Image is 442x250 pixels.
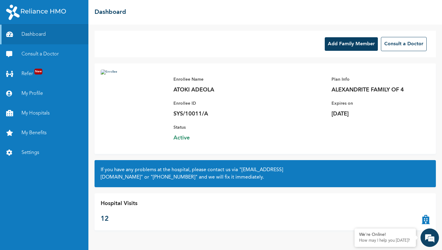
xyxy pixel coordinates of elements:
[173,86,259,94] p: ATOKI ADEOLA
[34,69,42,75] span: New
[95,8,126,17] h2: Dashboard
[359,238,411,243] p: How may I help you today?
[173,110,259,118] p: SYS/10011/A
[173,76,259,83] p: Enrollee Name
[101,214,138,224] p: 12
[150,175,198,180] a: "[PHONE_NUMBER]"
[381,37,427,51] button: Consult a Doctor
[325,37,378,51] button: Add Family Member
[6,5,66,20] img: RelianceHMO's Logo
[331,100,417,107] p: Expires on
[173,134,259,142] span: Active
[331,76,417,83] p: Plan Info
[173,100,259,107] p: Enrollee ID
[101,166,430,181] h2: If you have any problems at the hospital, please contact us via or and we will fix it immediately.
[359,232,411,237] div: We're Online!
[101,200,138,208] p: Hospital Visits
[331,110,417,118] p: [DATE]
[173,124,259,131] p: Status
[101,70,167,143] img: Enrollee
[331,86,417,94] p: ALEXANDRITE FAMILY OF 4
